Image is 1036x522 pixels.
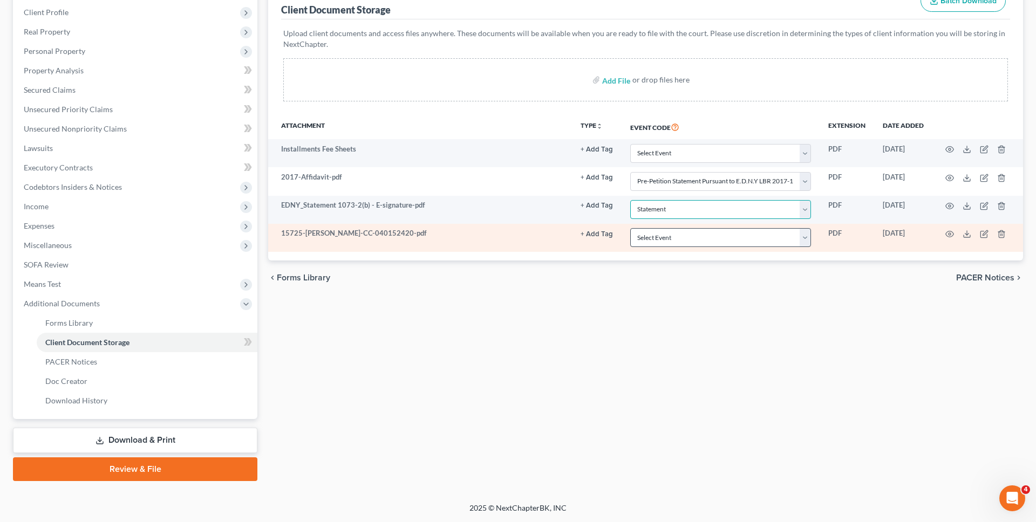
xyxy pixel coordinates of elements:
[24,202,49,211] span: Income
[268,224,572,252] td: 15725-[PERSON_NAME]-CC-040152420-pdf
[45,376,87,386] span: Doc Creator
[268,167,572,195] td: 2017-Affidavit-pdf
[45,338,129,347] span: Client Document Storage
[874,167,932,195] td: [DATE]
[24,260,69,269] span: SOFA Review
[874,139,932,167] td: [DATE]
[1021,485,1030,494] span: 4
[268,273,277,282] i: chevron_left
[24,163,93,172] span: Executory Contracts
[581,202,613,209] button: + Add Tag
[24,221,54,230] span: Expenses
[37,352,257,372] a: PACER Notices
[24,124,127,133] span: Unsecured Nonpriority Claims
[37,372,257,391] a: Doc Creator
[45,396,107,405] span: Download History
[13,428,257,453] a: Download & Print
[277,273,330,282] span: Forms Library
[24,66,84,75] span: Property Analysis
[24,182,122,191] span: Codebtors Insiders & Notices
[210,503,826,522] div: 2025 © NextChapterBK, INC
[283,28,1008,50] p: Upload client documents and access files anywhere. These documents will be available when you are...
[874,224,932,252] td: [DATE]
[24,143,53,153] span: Lawsuits
[37,313,257,333] a: Forms Library
[956,273,1023,282] button: PACER Notices chevron_right
[820,139,874,167] td: PDF
[15,119,257,139] a: Unsecured Nonpriority Claims
[24,8,69,17] span: Client Profile
[820,167,874,195] td: PDF
[596,123,603,129] i: unfold_more
[268,273,330,282] button: chevron_left Forms Library
[581,172,613,182] a: + Add Tag
[15,61,257,80] a: Property Analysis
[45,357,97,366] span: PACER Notices
[24,105,113,114] span: Unsecured Priority Claims
[24,85,76,94] span: Secured Claims
[622,114,820,139] th: Event Code
[581,144,613,154] a: + Add Tag
[15,158,257,177] a: Executory Contracts
[632,74,690,85] div: or drop files here
[24,279,61,289] span: Means Test
[37,391,257,410] a: Download History
[24,46,85,56] span: Personal Property
[820,224,874,252] td: PDF
[268,196,572,224] td: EDNY_Statement 1073-2(b) - E-signature-pdf
[820,196,874,224] td: PDF
[874,196,932,224] td: [DATE]
[281,3,391,16] div: Client Document Storage
[1014,273,1023,282] i: chevron_right
[24,241,72,250] span: Miscellaneous
[15,100,257,119] a: Unsecured Priority Claims
[581,228,613,238] a: + Add Tag
[13,457,257,481] a: Review & File
[24,27,70,36] span: Real Property
[956,273,1014,282] span: PACER Notices
[15,255,257,274] a: SOFA Review
[581,122,603,129] button: TYPEunfold_more
[15,139,257,158] a: Lawsuits
[24,299,100,308] span: Additional Documents
[45,318,93,327] span: Forms Library
[820,114,874,139] th: Extension
[268,114,572,139] th: Attachment
[268,139,572,167] td: Installments Fee Sheets
[581,231,613,238] button: + Add Tag
[581,200,613,210] a: + Add Tag
[581,174,613,181] button: + Add Tag
[37,333,257,352] a: Client Document Storage
[999,485,1025,511] iframe: Intercom live chat
[15,80,257,100] a: Secured Claims
[581,146,613,153] button: + Add Tag
[874,114,932,139] th: Date added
